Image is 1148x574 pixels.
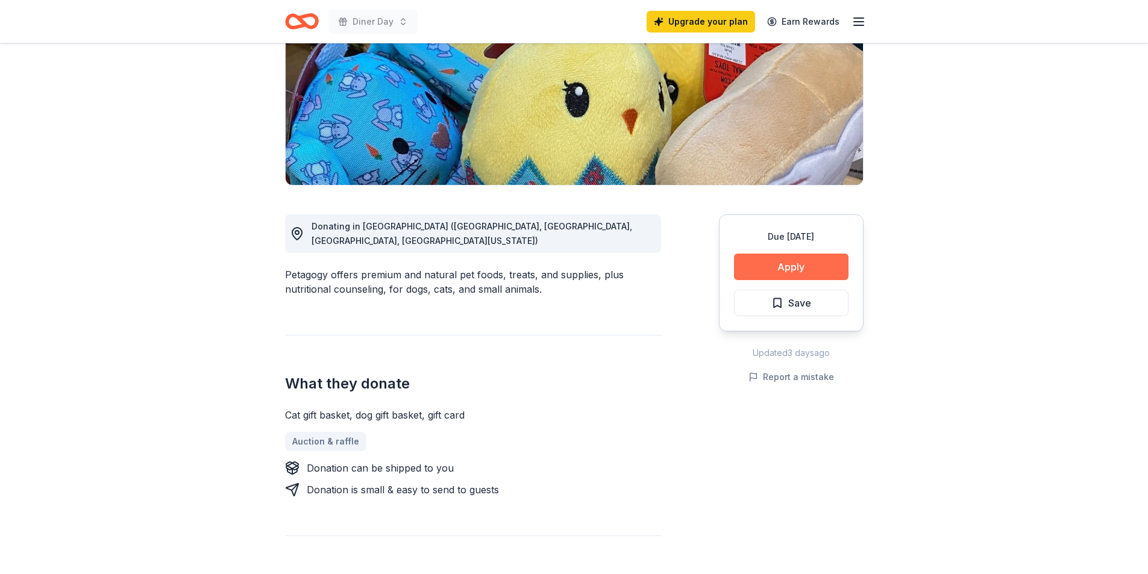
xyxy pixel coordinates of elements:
span: Donating in [GEOGRAPHIC_DATA] ([GEOGRAPHIC_DATA], [GEOGRAPHIC_DATA], [GEOGRAPHIC_DATA], [GEOGRAPH... [312,221,632,246]
button: Report a mistake [748,370,834,384]
a: Upgrade your plan [647,11,755,33]
span: Diner Day [353,14,394,29]
div: Cat gift basket, dog gift basket, gift card [285,408,661,422]
a: Home [285,7,319,36]
button: Apply [734,254,848,280]
div: Petagogy offers premium and natural pet foods, treats, and supplies, plus nutritional counseling,... [285,267,661,296]
a: Auction & raffle [285,432,366,451]
div: Donation can be shipped to you [307,461,454,475]
h2: What they donate [285,374,661,393]
a: Earn Rewards [760,11,847,33]
button: Diner Day [328,10,418,34]
div: Donation is small & easy to send to guests [307,482,499,497]
span: Save [788,295,811,311]
div: Due [DATE] [734,229,848,244]
button: Save [734,290,848,316]
div: Updated 3 days ago [719,346,864,360]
